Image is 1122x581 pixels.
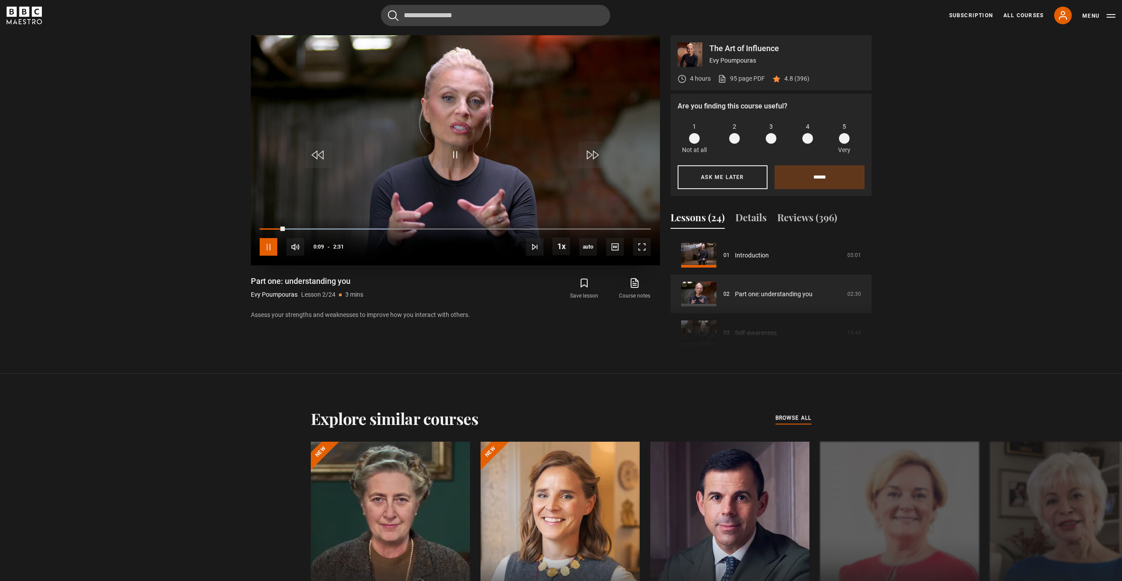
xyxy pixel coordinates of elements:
[552,238,570,255] button: Playback Rate
[1003,11,1044,19] a: All Courses
[301,290,335,299] p: Lesson 2/24
[328,244,330,250] span: -
[287,238,304,256] button: Mute
[671,210,725,229] button: Lessons (24)
[333,239,344,255] span: 2:31
[836,145,853,155] p: Very
[949,11,993,19] a: Subscription
[609,276,660,302] a: Course notes
[579,238,597,256] div: Current quality: 720p
[345,290,363,299] p: 3 mins
[775,413,812,423] a: browse all
[260,228,650,230] div: Progress Bar
[842,122,846,131] span: 5
[709,45,865,52] p: The Art of Influence
[693,122,696,131] span: 1
[388,10,399,21] button: Submit the search query
[735,210,767,229] button: Details
[251,310,660,320] p: Assess your strengths and weaknesses to improve how you interact with others.
[735,290,813,299] a: Part one: understanding you
[718,74,765,83] a: 95 page PDF
[709,56,865,65] p: Evy Poumpouras
[784,74,809,83] p: 4.8 (396)
[682,145,707,155] p: Not at all
[606,238,624,256] button: Captions
[579,238,597,256] span: auto
[690,74,711,83] p: 4 hours
[311,409,479,428] h2: Explore similar courses
[1082,11,1115,20] button: Toggle navigation
[260,238,277,256] button: Pause
[806,122,809,131] span: 4
[251,35,660,265] video-js: Video Player
[526,238,544,256] button: Next Lesson
[735,251,769,260] a: Introduction
[678,101,865,112] p: Are you finding this course useful?
[777,210,837,229] button: Reviews (396)
[733,122,736,131] span: 2
[7,7,42,24] svg: BBC Maestro
[775,413,812,422] span: browse all
[559,276,609,302] button: Save lesson
[678,165,768,189] button: Ask me later
[313,239,324,255] span: 0:09
[251,290,298,299] p: Evy Poumpouras
[381,5,610,26] input: Search
[251,276,363,287] h1: Part one: understanding you
[633,238,651,256] button: Fullscreen
[769,122,773,131] span: 3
